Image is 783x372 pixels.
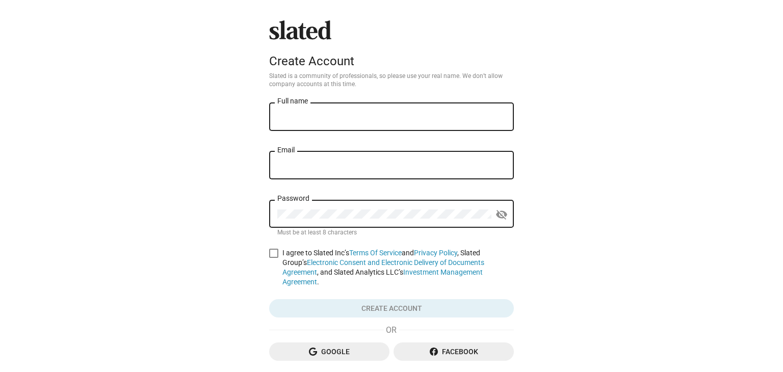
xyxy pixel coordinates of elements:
span: I agree to Slated Inc’s and , Slated Group’s , and Slated Analytics LLC’s . [282,248,514,287]
button: Google [269,342,389,361]
mat-hint: Must be at least 8 characters [277,229,357,237]
p: Slated is a community of professionals, so please use your real name. We don’t allow company acco... [269,72,514,89]
mat-icon: visibility_off [495,207,508,223]
button: Show password [491,204,512,225]
div: Create Account [269,54,514,68]
button: Facebook [394,342,514,361]
sl-branding: Create Account [269,20,514,72]
span: Facebook [402,342,506,361]
a: Electronic Consent and Electronic Delivery of Documents Agreement [282,258,484,276]
span: Google [277,342,381,361]
a: Privacy Policy [414,249,457,257]
a: Terms Of Service [349,249,402,257]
